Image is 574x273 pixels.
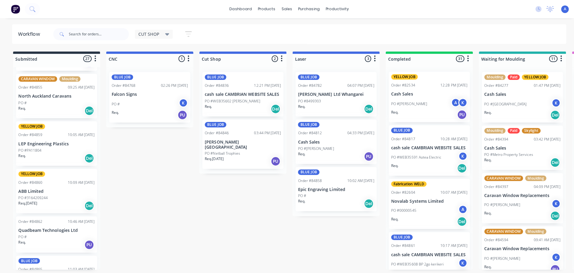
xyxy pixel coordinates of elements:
[203,98,258,103] p: PO #WEB35602 [PERSON_NAME]
[296,150,303,156] p: Req.
[437,82,464,87] div: 12:28 PM [DATE]
[16,215,96,251] div: Order #8486210:46 AM [DATE]Quadbeam Technologies LtdPO #Req.PU
[481,151,529,156] p: PO #Metro Property Services
[203,150,238,155] p: PO #Netball Trophies
[455,150,464,159] div: K
[276,5,293,14] div: sales
[386,71,466,121] div: YELLOW JOBOrder #8253412:28 PM [DATE]Cash SalesPO #[PERSON_NAME]AKReq.PU
[203,74,225,79] div: BLUE JOB
[293,119,374,163] div: BLUE JOBOrder #8481204:33 PM [DATE]Cash SalesPO #[PERSON_NAME]Req.PU
[203,121,225,126] div: BLUE JOB
[481,82,504,88] div: Order #84277
[546,262,556,272] div: PU
[67,178,94,184] div: 10:09 AM [DATE]
[546,209,556,219] div: Del
[437,241,464,247] div: 10:17 AM [DATE]
[388,206,413,212] p: PO #00000545
[296,129,319,135] div: Order #84812
[296,103,303,108] p: Req.
[388,162,395,167] p: Req.
[530,235,556,241] div: 09:41 AM [DATE]
[16,73,96,117] div: CARAVAN WINDOWMouldingOrder #8485509:25 AM [DATE]North Auckland CaravansPO #Req.Del
[293,5,320,14] div: purchasing
[481,201,516,206] p: PO #[PERSON_NAME]
[293,166,374,210] div: BLUE JOBOrder #8485810:02 AM [DATE]Epic Engraving LimitedPO #Req.Del
[203,129,227,135] div: Order #84846
[18,152,26,157] p: Req.
[67,131,94,137] div: 10:05 AM [DATE]
[481,144,556,150] p: Cash Sales
[481,227,519,232] div: CARAVAN WINDOW
[269,155,278,165] div: PU
[18,140,94,145] p: LEP Engineering Plastics
[18,256,40,262] div: BLUE JOB
[361,150,371,160] div: PU
[111,82,134,88] div: Order #84768
[437,135,464,141] div: 10:28 AM [DATE]
[518,74,544,79] div: YELLOW JOB
[16,168,96,212] div: YELLOW JOBOrder #8486010:09 AM [DATE]ABB LimitedPO #3164209244Req.[DATE]Del
[518,127,536,132] div: Skylight
[547,98,556,107] div: K
[388,188,412,194] div: Order #82604
[111,109,118,114] p: Req.
[388,233,409,238] div: BLUE JOB
[388,250,464,255] p: cash sale CAMBRIAN WEBSITE SALES
[388,180,423,185] div: Fabrication WELD
[203,155,222,160] p: Req. [DATE]
[18,105,26,110] p: Req.
[546,109,556,119] div: Del
[481,127,502,132] div: Moulding
[59,76,80,81] div: Moulding
[18,265,42,270] div: Order #84865
[388,91,464,96] p: Cash Sales
[111,91,186,96] p: Falcon Signs
[530,135,556,141] div: 03:42 PM [DATE]
[16,120,96,165] div: YELLOW JOBOrder #8485910:05 AM [DATE]LEP Engineering PlasticsPO #PA11804Req.Del
[225,5,253,14] a: dashboard
[521,227,542,232] div: Moulding
[18,238,26,243] p: Req.
[481,174,519,180] div: CARAVAN WINDOW
[448,97,457,106] div: A
[388,100,424,106] p: PO #[PERSON_NAME]
[108,71,189,122] div: BLUE JOBOrder #8476802:26 PM [DATE]Falcon SignsPO #KReq.PU
[296,121,317,126] div: BLUE JOB
[481,235,504,241] div: Order #84594
[361,197,371,207] div: Del
[18,178,42,184] div: Order #84860
[18,217,42,223] div: Order #84862
[481,209,488,214] p: Req.
[481,254,516,259] p: PO #[PERSON_NAME]
[388,109,395,114] p: Req.
[177,98,186,107] div: K
[203,82,227,88] div: Order #84836
[388,144,464,149] p: cash sale CAMBRIAN WEBSITE SALES
[137,31,158,37] span: CUT SHOP
[547,198,556,207] div: K
[547,251,556,260] div: K
[481,91,556,96] p: Cash Sales
[455,97,464,106] div: K
[530,183,556,188] div: 04:09 PM [DATE]
[296,177,319,182] div: Order #84858
[203,103,210,108] p: Req.
[253,5,276,14] div: products
[455,203,464,212] div: A
[293,71,374,116] div: BLUE JOBOrder #8478204:07 PM [DATE][PERSON_NAME] Ltd WhangareiPO #8499303Req.Del
[296,82,319,88] div: Order #84782
[386,177,466,228] div: Fabrication WELDOrder #8260410:07 AM [DATE]Novalab Systems LimitedPO #00000545AReq.Del
[345,129,371,135] div: 04:33 PM [DATE]
[560,6,562,12] span: A
[481,101,523,106] p: PO #[GEOGRAPHIC_DATA]
[478,125,559,169] div: MouldingPaidSkylightOrder #8439403:42 PM [DATE]Cash SalesPO #Metro Property ServicesReq.Del
[18,232,26,238] p: PO #
[296,98,319,103] p: PO #8499303
[454,162,463,172] div: Del
[386,124,466,174] div: BLUE JOBOrder #8481710:28 AM [DATE]cash sale CAMBRIAN WEBSITE SALESPO #WEB35591 Aotea ElectricKRe...
[296,192,304,197] p: PO #
[203,91,279,96] p: cash sale CAMBRIAN WEBSITE SALES
[481,135,504,141] div: Order #84394
[296,138,371,144] p: Cash Sales
[388,82,412,87] div: Order #82534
